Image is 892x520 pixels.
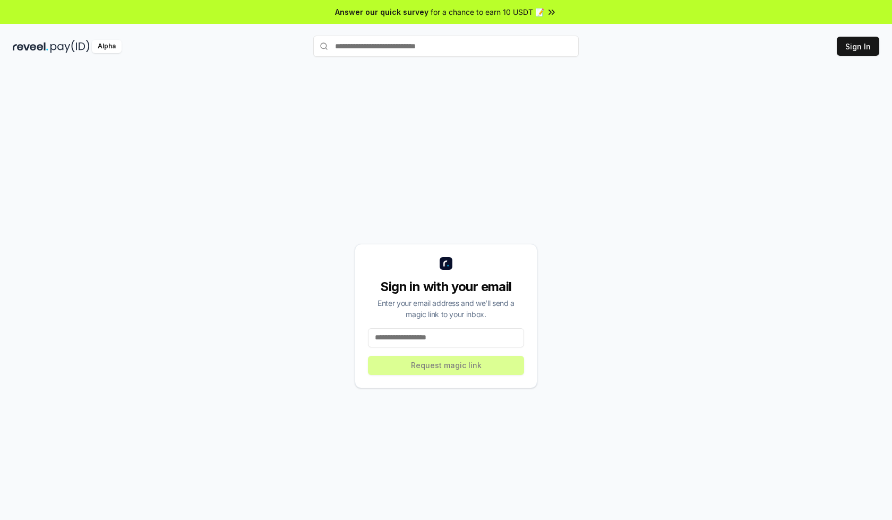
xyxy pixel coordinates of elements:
[335,6,428,18] span: Answer our quick survey
[368,297,524,320] div: Enter your email address and we’ll send a magic link to your inbox.
[440,257,452,270] img: logo_small
[431,6,544,18] span: for a chance to earn 10 USDT 📝
[92,40,122,53] div: Alpha
[13,40,48,53] img: reveel_dark
[368,278,524,295] div: Sign in with your email
[837,37,879,56] button: Sign In
[50,40,90,53] img: pay_id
